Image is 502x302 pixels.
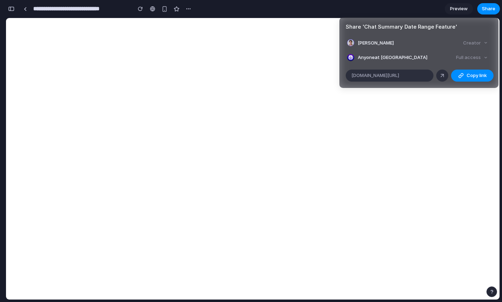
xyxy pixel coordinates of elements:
span: [DOMAIN_NAME][URL] [351,72,399,79]
div: [DOMAIN_NAME][URL] [346,70,433,82]
span: Copy link [467,72,487,79]
h4: Share ' Chat Summary Date Range Feature ' [346,23,492,31]
button: Copy link [451,70,494,82]
span: Anyone at [GEOGRAPHIC_DATA] [358,54,427,61]
span: [PERSON_NAME] [358,40,394,47]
